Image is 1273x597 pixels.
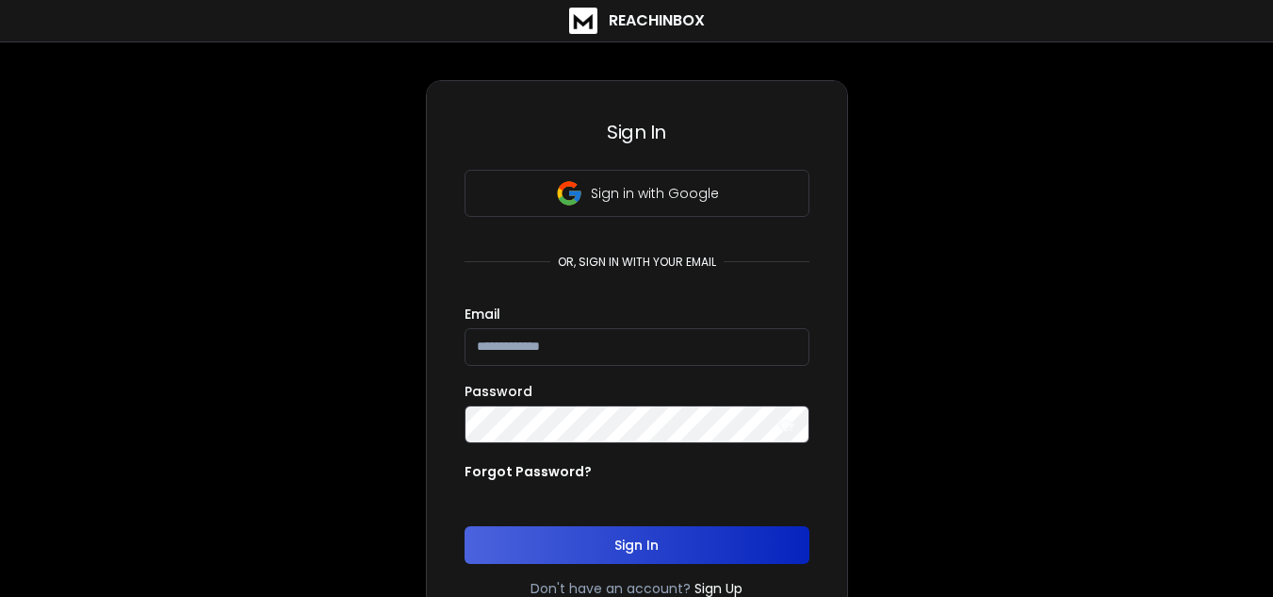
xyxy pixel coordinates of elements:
button: Sign in with Google [465,170,809,217]
img: logo [569,8,597,34]
h3: Sign In [465,119,809,145]
p: Forgot Password? [465,462,592,481]
p: or, sign in with your email [550,255,724,270]
a: ReachInbox [569,8,705,34]
label: Email [465,307,500,321]
p: Sign in with Google [591,184,719,203]
label: Password [465,385,532,398]
button: Sign In [465,526,809,564]
h1: ReachInbox [609,9,705,32]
